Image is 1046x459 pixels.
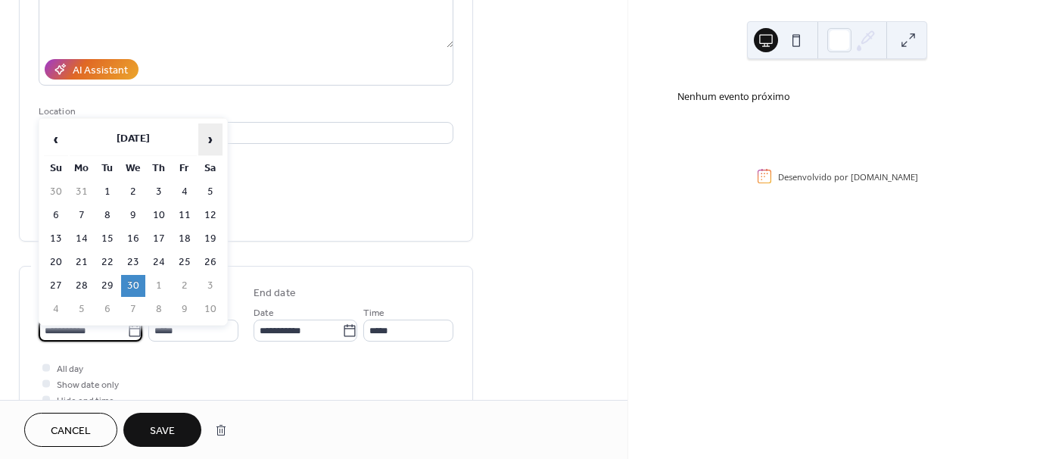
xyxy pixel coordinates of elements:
div: Desenvolvido por [778,170,918,182]
td: 7 [70,205,94,226]
div: Location [39,104,450,120]
th: Su [44,158,68,180]
td: 1 [95,181,120,203]
div: AI Assistant [73,63,128,79]
th: Tu [95,158,120,180]
th: [DATE] [70,123,197,156]
span: Cancel [51,423,91,439]
td: 5 [70,298,94,320]
td: 26 [198,251,223,273]
td: 9 [121,205,145,226]
td: 8 [95,205,120,226]
th: Th [147,158,171,180]
span: › [199,124,222,155]
td: 23 [121,251,145,273]
span: ‹ [45,124,67,155]
td: 22 [95,251,120,273]
td: 29 [95,275,120,297]
td: 12 [198,205,223,226]
th: Fr [173,158,197,180]
td: 27 [44,275,68,297]
td: 10 [147,205,171,226]
span: Show date only [57,377,119,393]
td: 4 [173,181,197,203]
span: Date [254,305,274,321]
th: Sa [198,158,223,180]
td: 10 [198,298,223,320]
div: Nenhum evento próximo [677,90,997,105]
td: 7 [121,298,145,320]
button: Save [123,413,201,447]
th: Mo [70,158,94,180]
td: 6 [95,298,120,320]
td: 2 [121,181,145,203]
td: 30 [44,181,68,203]
td: 15 [95,228,120,250]
td: 20 [44,251,68,273]
td: 30 [121,275,145,297]
td: 19 [198,228,223,250]
td: 25 [173,251,197,273]
td: 11 [173,205,197,226]
td: 6 [44,205,68,226]
td: 24 [147,251,171,273]
td: 3 [147,181,171,203]
td: 3 [198,275,223,297]
td: 8 [147,298,171,320]
td: 5 [198,181,223,203]
td: 31 [70,181,94,203]
td: 16 [121,228,145,250]
td: 2 [173,275,197,297]
td: 14 [70,228,94,250]
span: Save [150,423,175,439]
button: AI Assistant [45,59,139,80]
span: Hide end time [57,393,114,409]
span: Time [363,305,384,321]
td: 28 [70,275,94,297]
a: [DOMAIN_NAME] [851,170,918,182]
div: End date [254,286,296,301]
td: 18 [173,228,197,250]
td: 17 [147,228,171,250]
td: 9 [173,298,197,320]
td: 13 [44,228,68,250]
td: 21 [70,251,94,273]
td: 4 [44,298,68,320]
td: 1 [147,275,171,297]
button: Cancel [24,413,117,447]
span: All day [57,361,83,377]
th: We [121,158,145,180]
